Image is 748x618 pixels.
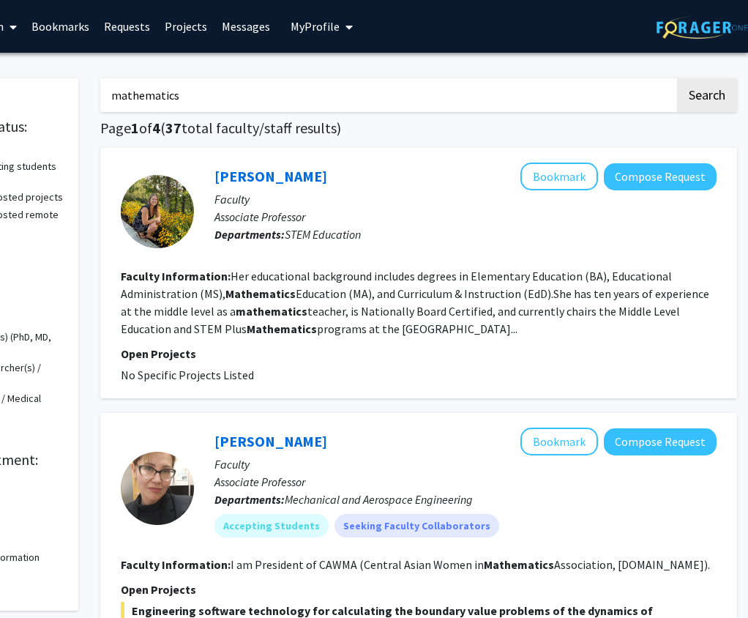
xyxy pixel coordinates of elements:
a: [PERSON_NAME] [214,167,327,185]
iframe: Chat [11,552,62,607]
span: My Profile [291,19,340,34]
button: Search [677,78,737,112]
span: 37 [165,119,182,137]
span: No Specific Projects Listed [121,368,254,382]
button: Compose Request to Bakhyt Alipova [604,428,717,455]
a: Bookmarks [24,1,97,52]
a: [PERSON_NAME] [214,432,327,450]
mat-chip: Seeking Faculty Collaborators [334,514,499,537]
b: Mathematics [484,557,554,572]
button: Add Bakhyt Alipova to Bookmarks [520,428,598,455]
p: Open Projects [121,581,717,598]
a: Requests [97,1,157,52]
span: Mechanical and Aerospace Engineering [285,492,473,507]
a: Projects [157,1,214,52]
b: Departments: [214,227,285,242]
mat-chip: Accepting Students [214,514,329,537]
p: Faculty [214,455,717,473]
b: Faculty Information: [121,557,231,572]
p: Associate Professor [214,473,717,491]
b: Faculty Information: [121,269,231,283]
b: mathematics [236,304,307,319]
span: 1 [131,119,139,137]
input: Search Keywords [100,78,675,112]
h1: Page of ( total faculty/staff results) [100,119,737,137]
fg-read-more: I am President of CAWMA (Central Asian Women in Association, [DOMAIN_NAME]). [231,557,710,572]
span: 4 [152,119,160,137]
b: Departments: [214,492,285,507]
button: Compose Request to Lisa Amick [604,163,717,190]
b: Mathematics [225,286,296,301]
p: Faculty [214,190,717,208]
fg-read-more: Her educational background includes degrees in Elementary Education (BA), Educational Administrat... [121,269,709,336]
img: ForagerOne Logo [657,16,748,39]
a: Messages [214,1,277,52]
span: STEM Education [285,227,361,242]
p: Associate Professor [214,208,717,226]
button: Add Lisa Amick to Bookmarks [520,163,598,190]
b: Mathematics [247,321,317,336]
p: Open Projects [121,345,717,362]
